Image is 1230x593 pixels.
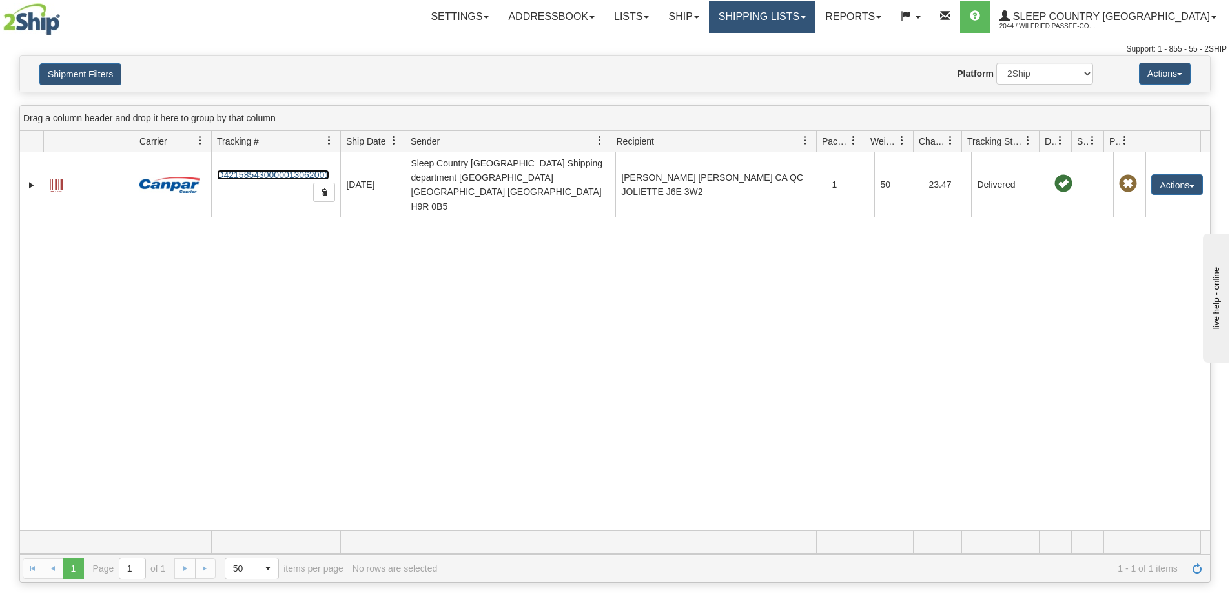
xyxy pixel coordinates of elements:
button: Copy to clipboard [313,183,335,202]
a: Carrier filter column settings [189,130,211,152]
span: Recipient [617,135,654,148]
a: Weight filter column settings [891,130,913,152]
span: Tracking Status [967,135,1023,148]
a: Shipment Issues filter column settings [1081,130,1103,152]
span: Delivery Status [1045,135,1056,148]
td: 50 [874,152,923,217]
td: 1 [826,152,874,217]
a: Expand [25,179,38,192]
a: Tracking # filter column settings [318,130,340,152]
a: Refresh [1187,558,1207,579]
span: Page 1 [63,558,83,579]
div: live help - online [10,11,119,21]
span: 2044 / Wilfried.Passee-Coutrin [999,20,1096,33]
td: [DATE] [340,152,405,217]
img: logo2044.jpg [3,3,60,35]
a: Settings [421,1,498,33]
span: Page sizes drop down [225,558,279,579]
td: [PERSON_NAME] [PERSON_NAME] CA QC JOLIETTE J6E 3W2 [615,152,826,217]
a: Reports [815,1,891,33]
button: Shipment Filters [39,63,121,85]
span: select [258,558,278,579]
a: Recipient filter column settings [794,130,816,152]
span: Sleep Country [GEOGRAPHIC_DATA] [1010,11,1210,22]
a: Tracking Status filter column settings [1017,130,1039,152]
span: On time [1054,175,1072,193]
input: Page 1 [119,558,145,579]
span: Carrier [139,135,167,148]
div: Support: 1 - 855 - 55 - 2SHIP [3,44,1227,55]
button: Actions [1151,174,1203,195]
span: Sender [411,135,440,148]
td: 23.47 [923,152,971,217]
a: Delivery Status filter column settings [1049,130,1071,152]
a: Sleep Country [GEOGRAPHIC_DATA] 2044 / Wilfried.Passee-Coutrin [990,1,1226,33]
span: Tracking # [217,135,259,148]
a: Ship Date filter column settings [383,130,405,152]
a: Lists [604,1,659,33]
a: D421585430000013062001 [217,170,329,180]
span: items per page [225,558,343,579]
span: Shipment Issues [1077,135,1088,148]
a: Packages filter column settings [843,130,865,152]
td: Delivered [971,152,1049,217]
div: grid grouping header [20,106,1210,131]
span: Charge [919,135,946,148]
span: Ship Date [346,135,385,148]
div: No rows are selected [353,563,438,574]
a: Charge filter column settings [939,130,961,152]
a: Pickup Status filter column settings [1114,130,1136,152]
a: Ship [659,1,708,33]
span: 1 - 1 of 1 items [446,563,1178,574]
a: Label [50,174,63,194]
span: Weight [870,135,897,148]
span: Page of 1 [93,558,166,579]
span: Pickup Status [1109,135,1120,148]
td: Sleep Country [GEOGRAPHIC_DATA] Shipping department [GEOGRAPHIC_DATA] [GEOGRAPHIC_DATA] [GEOGRAPH... [405,152,615,217]
a: Sender filter column settings [589,130,611,152]
a: Addressbook [498,1,604,33]
button: Actions [1139,63,1191,85]
a: Shipping lists [709,1,815,33]
span: Packages [822,135,849,148]
img: 14 - Canpar [139,177,200,193]
iframe: chat widget [1200,230,1229,362]
span: Pickup Not Assigned [1119,175,1137,193]
label: Platform [957,67,994,80]
span: 50 [233,562,250,575]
